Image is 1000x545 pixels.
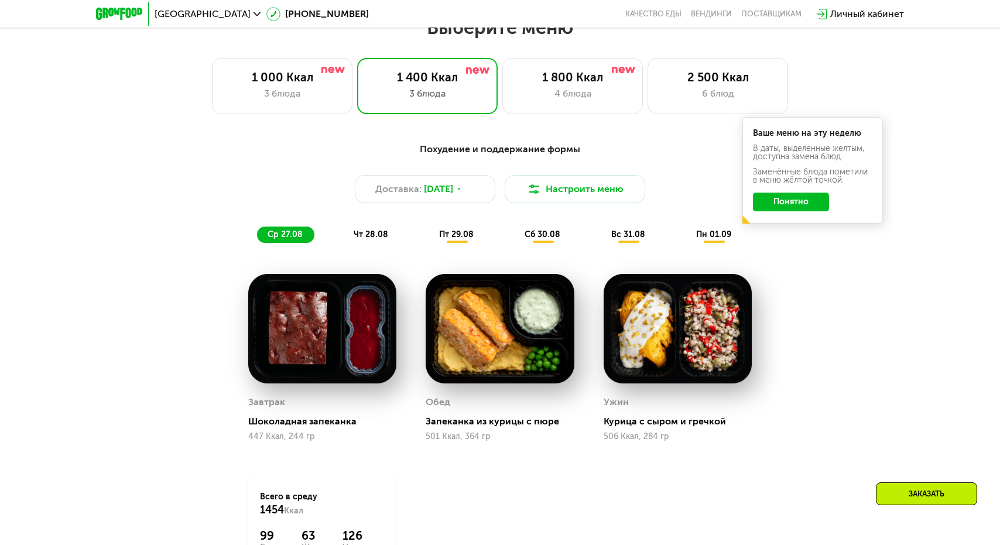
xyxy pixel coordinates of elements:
[515,87,631,101] div: 4 блюда
[260,529,287,543] div: 99
[691,9,732,19] a: Вендинги
[260,503,284,516] span: 1454
[696,229,731,239] span: пн 01.09
[248,432,396,441] div: 447 Ккал, 244 гр
[830,7,904,21] div: Личный кабинет
[260,491,385,517] div: Всего в среду
[753,193,829,211] button: Понятно
[424,182,453,196] span: [DATE]
[284,506,303,516] span: Ккал
[604,432,752,441] div: 506 Ккал, 284 гр
[660,70,776,84] div: 2 500 Ккал
[604,393,629,411] div: Ужин
[268,229,303,239] span: ср 27.08
[369,87,485,101] div: 3 блюда
[224,87,340,101] div: 3 блюда
[741,9,802,19] div: поставщикам
[224,70,340,84] div: 1 000 Ккал
[266,7,369,21] a: [PHONE_NUMBER]
[660,87,776,101] div: 6 блюд
[155,9,251,19] span: [GEOGRAPHIC_DATA]
[302,529,328,543] div: 63
[426,416,583,427] div: Запеканка из курицы с пюре
[753,129,872,138] div: Ваше меню на эту неделю
[248,416,406,427] div: Шоколадная запеканка
[426,432,574,441] div: 501 Ккал, 364 гр
[876,482,977,505] div: Заказать
[604,416,761,427] div: Курица с сыром и гречкой
[248,393,285,411] div: Завтрак
[611,229,645,239] span: вс 31.08
[369,70,485,84] div: 1 400 Ккал
[439,229,474,239] span: пт 29.08
[505,175,645,203] button: Настроить меню
[375,182,422,196] span: Доставка:
[753,145,872,161] div: В даты, выделенные желтым, доступна замена блюд.
[525,229,560,239] span: сб 30.08
[625,9,681,19] a: Качество еды
[515,70,631,84] div: 1 800 Ккал
[354,229,388,239] span: чт 28.08
[426,393,450,411] div: Обед
[343,529,385,543] div: 126
[753,168,872,184] div: Заменённые блюда пометили в меню жёлтой точкой.
[153,142,847,157] div: Похудение и поддержание формы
